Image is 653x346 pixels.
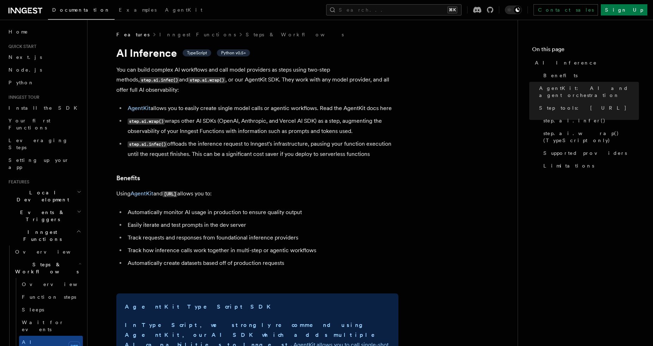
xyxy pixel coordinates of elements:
[541,159,639,172] a: Limitations
[6,229,76,243] span: Inngest Functions
[12,245,83,258] a: Overview
[539,104,627,111] span: Step tools: [URL]
[12,258,83,278] button: Steps & Workflows
[6,186,83,206] button: Local Development
[8,80,34,85] span: Python
[8,67,42,73] span: Node.js
[536,102,639,114] a: Step tools: [URL]
[15,249,88,255] span: Overview
[6,134,83,154] a: Leveraging Steps
[536,82,639,102] a: AgentKit: AI and agent orchestration
[6,44,36,49] span: Quick start
[6,114,83,134] a: Your first Functions
[22,294,76,300] span: Function steps
[126,139,398,159] li: offloads the inference request to Inngest's infrastructure, pausing your function execution until...
[541,69,639,82] a: Benefits
[6,25,83,38] a: Home
[532,56,639,69] a: AI Inference
[116,31,149,38] span: Features
[505,6,522,14] button: Toggle dark mode
[6,154,83,174] a: Setting up your app
[116,65,398,95] p: You can build complex AI workflows and call model providers as steps using two-step methods, and ...
[543,130,639,144] span: step.ai.wrap() (TypeScript only)
[128,141,167,147] code: step.ai.infer()
[126,233,398,243] li: Track requests and responses from foundational inference providers
[8,28,28,35] span: Home
[126,245,398,255] li: Track how inference calls work together in multi-step or agentic workflows
[8,54,42,60] span: Next.js
[246,31,344,38] a: Steps & Workflows
[125,303,275,310] strong: AgentKit TypeScript SDK
[326,4,462,16] button: Search...⌘K
[6,209,77,223] span: Events & Triggers
[6,76,83,89] a: Python
[543,72,578,79] span: Benefits
[6,189,77,203] span: Local Development
[126,220,398,230] li: Easily iterate and test prompts in the dev server
[535,59,597,66] span: AI Inference
[539,85,639,99] span: AgentKit: AI and agent orchestration
[6,206,83,226] button: Events & Triggers
[140,77,179,83] code: step.ai.infer()
[19,291,83,303] a: Function steps
[163,191,177,197] code: [URL]
[12,261,79,275] span: Steps & Workflows
[115,2,161,19] a: Examples
[533,4,598,16] a: Contact sales
[6,51,83,63] a: Next.js
[6,179,29,185] span: Features
[119,7,157,13] span: Examples
[126,258,398,268] li: Automatically create datasets based off of production requests
[601,4,647,16] a: Sign Up
[8,157,69,170] span: Setting up your app
[19,303,83,316] a: Sleeps
[116,47,398,59] h1: AI Inference
[116,189,398,199] p: Using and allows you to:
[541,147,639,159] a: Supported providers
[532,45,639,56] h4: On this page
[159,31,236,38] a: Inngest Functions
[8,118,50,130] span: Your first Functions
[126,116,398,136] li: wraps other AI SDKs (OpenAI, Anthropic, and Vercel AI SDK) as a step, augmenting the observabilit...
[116,173,140,183] a: Benefits
[8,105,81,111] span: Install the SDK
[187,50,207,56] span: TypeScript
[19,316,83,336] a: Wait for events
[22,281,94,287] span: Overview
[447,6,457,13] kbd: ⌘K
[22,320,64,332] span: Wait for events
[6,226,83,245] button: Inngest Functions
[19,278,83,291] a: Overview
[128,119,165,125] code: step.ai.wrap()
[543,162,594,169] span: Limitations
[126,207,398,217] li: Automatically monitor AI usage in production to ensure quality output
[48,2,115,20] a: Documentation
[221,50,246,56] span: Python v0.5+
[541,114,639,127] a: step.ai.infer()
[126,103,398,113] li: allows you to easily create single model calls or agentic workflows. Read the AgentKit docs here
[188,77,225,83] code: step.ai.wrap()
[543,150,627,157] span: Supported providers
[6,63,83,76] a: Node.js
[130,190,153,197] a: AgentKit
[128,105,151,111] a: AgentKit
[8,138,68,150] span: Leveraging Steps
[541,127,639,147] a: step.ai.wrap() (TypeScript only)
[165,7,202,13] span: AgentKit
[22,307,44,312] span: Sleeps
[6,102,83,114] a: Install the SDK
[52,7,110,13] span: Documentation
[6,95,39,100] span: Inngest tour
[543,117,606,124] span: step.ai.infer()
[161,2,207,19] a: AgentKit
